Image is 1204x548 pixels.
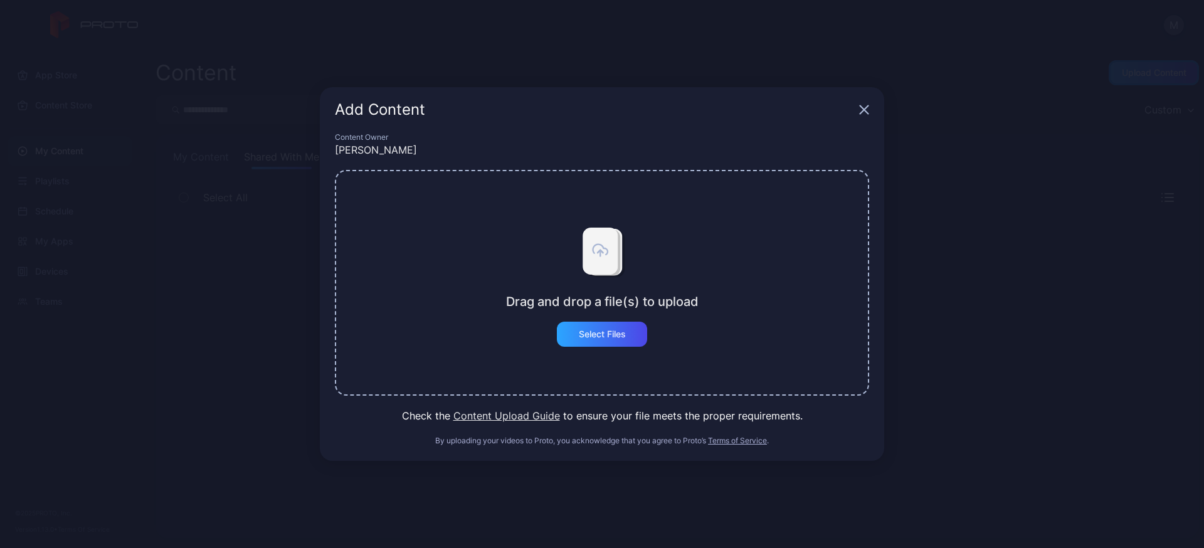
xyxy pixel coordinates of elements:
div: Drag and drop a file(s) to upload [506,294,699,309]
button: Terms of Service [708,436,767,446]
div: By uploading your videos to Proto, you acknowledge that you agree to Proto’s . [335,436,869,446]
div: [PERSON_NAME] [335,142,869,157]
div: Content Owner [335,132,869,142]
div: Select Files [579,329,626,339]
button: Select Files [557,322,647,347]
div: Check the to ensure your file meets the proper requirements. [335,408,869,423]
div: Add Content [335,102,854,117]
button: Content Upload Guide [453,408,560,423]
